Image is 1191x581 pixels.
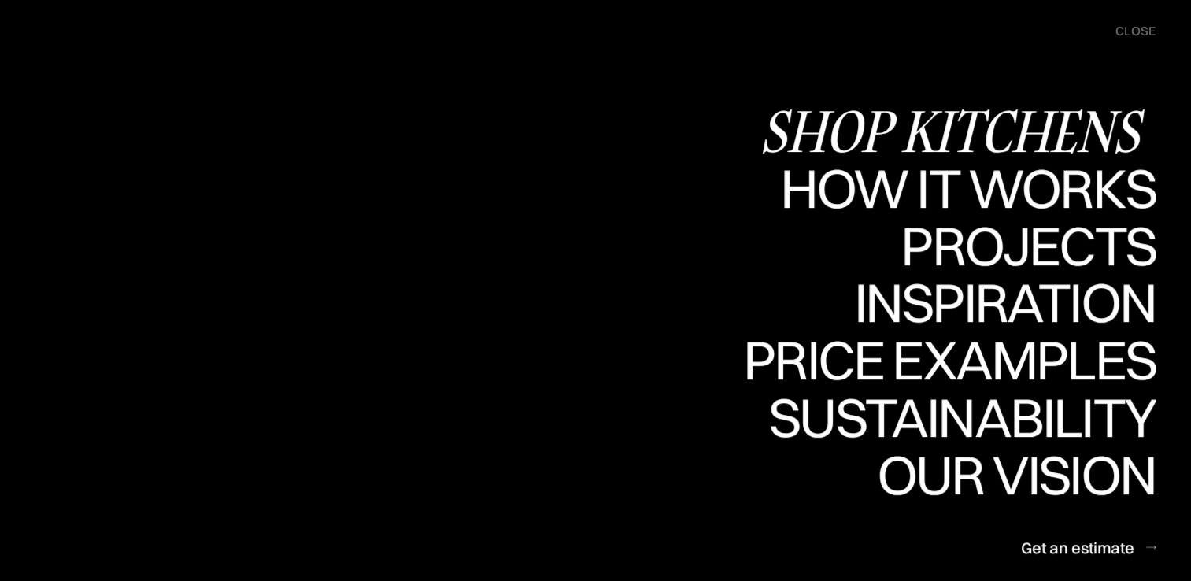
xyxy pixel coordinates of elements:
div: Our vision [864,502,1156,557]
a: Price examplesPrice examples [743,332,1156,390]
div: Projects [901,273,1156,328]
div: Shop Kitchens [760,103,1156,158]
a: How it worksHow it works [776,161,1156,218]
div: Price examples [743,332,1156,387]
div: Inspiration [832,275,1156,330]
a: SustainabilitySustainability [755,390,1156,447]
div: How it works [776,161,1156,216]
div: Inspiration [832,330,1156,385]
div: Get an estimate [1021,537,1134,558]
div: Price examples [743,387,1156,442]
a: Get an estimate [1021,528,1156,567]
div: Our vision [864,447,1156,502]
a: InspirationInspiration [832,275,1156,332]
div: Projects [901,218,1156,273]
div: menu [1100,16,1156,47]
a: Shop Kitchens [760,103,1156,161]
div: How it works [776,216,1156,271]
a: Our visionOur vision [864,447,1156,505]
div: Sustainability [755,445,1156,500]
div: close [1115,23,1156,40]
a: ProjectsProjects [901,218,1156,276]
div: Sustainability [755,390,1156,445]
